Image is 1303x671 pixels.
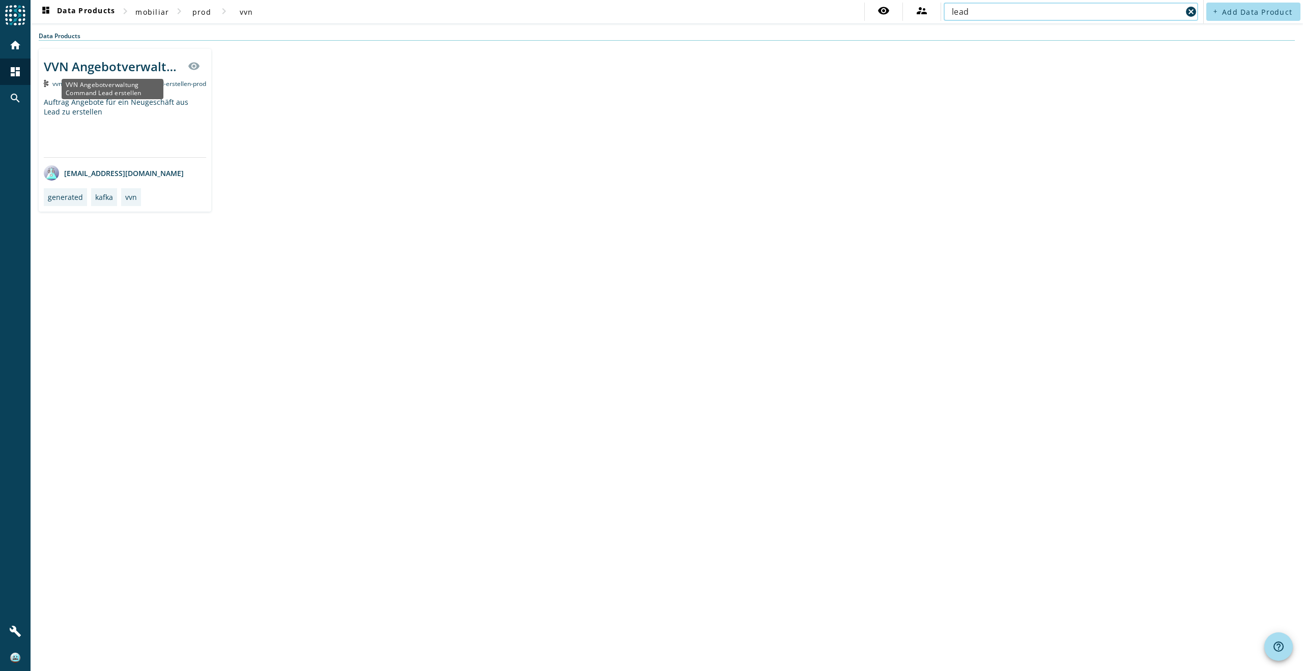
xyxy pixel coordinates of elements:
img: spoud-logo.svg [5,5,25,25]
mat-icon: chevron_right [173,5,185,17]
div: Data Products [39,32,1295,41]
span: prod [192,7,211,17]
button: Clear [1184,5,1198,19]
button: mobiliar [131,3,173,21]
div: vvn [125,192,137,202]
div: VVN Angebotverwaltung Command Lead erstellen [44,58,182,75]
div: kafka [95,192,113,202]
mat-icon: cancel [1185,6,1197,18]
mat-icon: supervisor_account [916,5,928,17]
button: Data Products [36,3,119,21]
span: Data Products [40,6,115,18]
mat-icon: visibility [877,5,890,17]
img: avatar [44,165,59,181]
span: Kafka Topic: vvn-angebotverwaltung-command-lead-erstellen-prod [52,79,206,88]
mat-icon: add [1212,9,1218,14]
button: Add Data Product [1206,3,1300,21]
img: Kafka Topic: vvn-angebotverwaltung-command-lead-erstellen-prod [44,80,48,87]
mat-icon: help_outline [1272,640,1285,653]
button: vvn [230,3,263,21]
div: generated [48,192,83,202]
mat-icon: build [9,625,21,637]
span: Add Data Product [1222,7,1292,17]
input: Search (% or * for wildcards) [952,6,1182,18]
mat-icon: dashboard [9,66,21,78]
div: [EMAIL_ADDRESS][DOMAIN_NAME] [44,165,184,181]
mat-icon: visibility [188,60,200,72]
mat-icon: chevron_right [218,5,230,17]
span: mobiliar [135,7,169,17]
mat-icon: home [9,39,21,51]
div: VVN Angebotverwaltung Command Lead erstellen [62,79,163,99]
mat-icon: chevron_right [119,5,131,17]
div: Auftrag Angebote für ein Neugeschäft aus Lead zu erstellen [44,97,206,157]
span: vvn [240,7,253,17]
mat-icon: search [9,92,21,104]
mat-icon: dashboard [40,6,52,18]
img: bbf89b6094d828a3d821495a4c423a5c [10,653,20,663]
button: prod [185,3,218,21]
